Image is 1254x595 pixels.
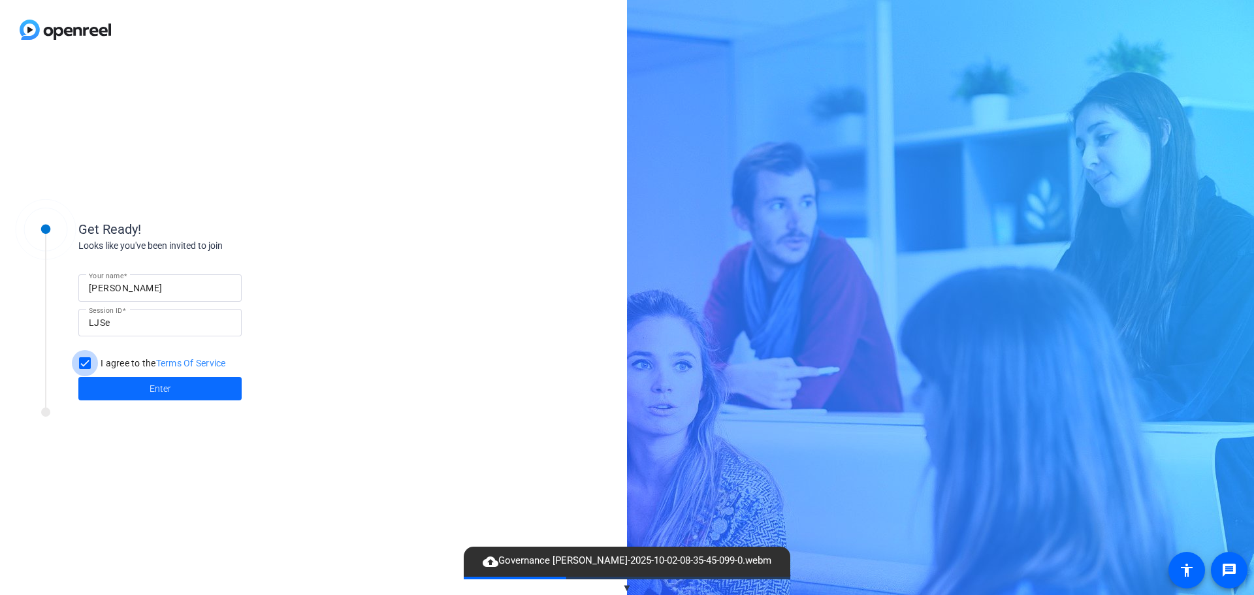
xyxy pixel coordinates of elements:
[476,553,778,569] span: Governance [PERSON_NAME]-2025-10-02-08-35-45-099-0.webm
[89,306,122,314] mat-label: Session ID
[78,377,242,400] button: Enter
[156,358,226,368] a: Terms Of Service
[150,382,171,396] span: Enter
[78,219,340,239] div: Get Ready!
[98,357,226,370] label: I agree to the
[483,554,498,570] mat-icon: cloud_upload
[1179,562,1195,578] mat-icon: accessibility
[622,582,632,594] span: ▼
[89,272,123,280] mat-label: Your name
[1221,562,1237,578] mat-icon: message
[78,239,340,253] div: Looks like you've been invited to join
